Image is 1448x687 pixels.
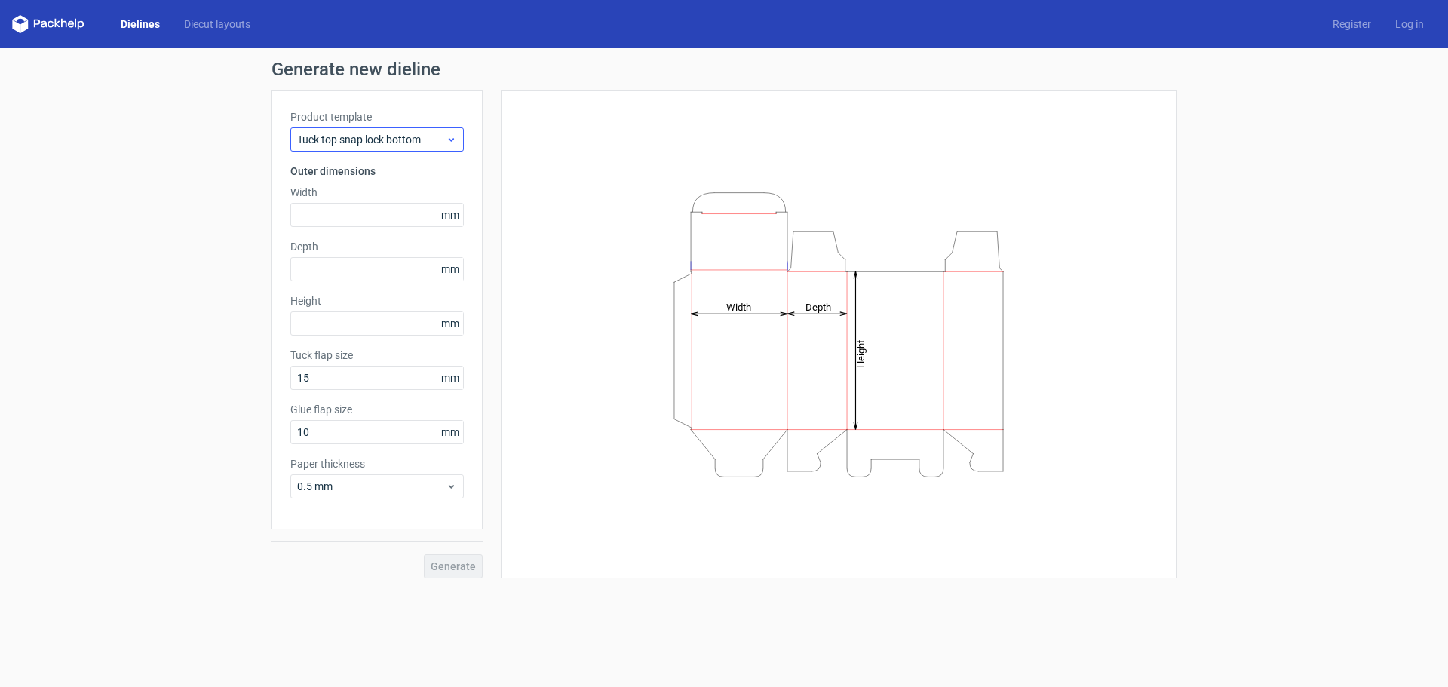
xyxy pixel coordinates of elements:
h1: Generate new dieline [271,60,1176,78]
span: mm [437,421,463,443]
a: Register [1321,17,1383,32]
h3: Outer dimensions [290,164,464,179]
tspan: Height [855,339,867,367]
tspan: Depth [805,301,831,312]
label: Depth [290,239,464,254]
label: Product template [290,109,464,124]
label: Paper thickness [290,456,464,471]
label: Height [290,293,464,308]
span: mm [437,312,463,335]
span: Tuck top snap lock bottom [297,132,446,147]
a: Log in [1383,17,1436,32]
tspan: Width [726,301,751,312]
label: Glue flap size [290,402,464,417]
span: mm [437,258,463,281]
a: Dielines [109,17,172,32]
label: Tuck flap size [290,348,464,363]
label: Width [290,185,464,200]
span: 0.5 mm [297,479,446,494]
a: Diecut layouts [172,17,262,32]
span: mm [437,204,463,226]
span: mm [437,367,463,389]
